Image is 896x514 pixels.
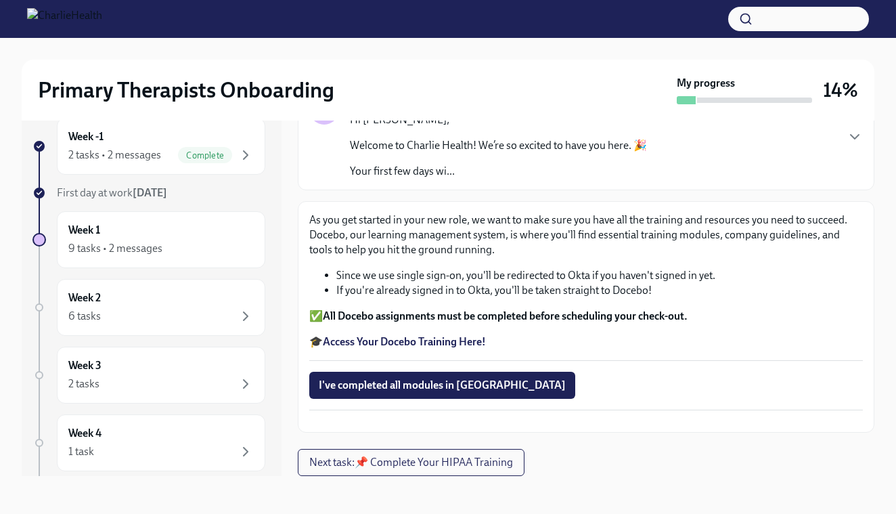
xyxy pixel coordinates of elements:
a: Access Your Docebo Training Here! [323,335,486,348]
div: 6 tasks [68,309,101,324]
img: CharlieHealth [27,8,102,30]
h6: Week 3 [68,358,102,373]
p: Welcome to Charlie Health! We’re so excited to have you here. 🎉 [350,138,647,153]
a: Week 26 tasks [32,279,265,336]
p: Your first few days wi... [350,164,647,179]
h6: Week 4 [68,426,102,441]
a: Week 19 tasks • 2 messages [32,211,265,268]
strong: All Docebo assignments must be completed before scheduling your check-out. [323,309,688,322]
h6: Week -1 [68,129,104,144]
strong: My progress [677,76,735,91]
span: First day at work [57,186,167,199]
div: 2 tasks • 2 messages [68,148,161,163]
p: As you get started in your new role, we want to make sure you have all the training and resources... [309,213,863,257]
li: If you're already signed in to Okta, you'll be taken straight to Docebo! [336,283,863,298]
p: 🎓 [309,335,863,349]
h3: 14% [823,78,858,102]
a: First day at work[DATE] [32,186,265,200]
a: Week -12 tasks • 2 messagesComplete [32,118,265,175]
span: Complete [178,150,232,160]
span: Next task : 📌 Complete Your HIPAA Training [309,456,513,469]
a: Week 41 task [32,414,265,471]
button: Next task:📌 Complete Your HIPAA Training [298,449,524,476]
div: 1 task [68,444,94,459]
strong: [DATE] [133,186,167,199]
h6: Week 2 [68,291,101,305]
div: 2 tasks [68,377,99,391]
h6: Week 1 [68,223,100,238]
span: I've completed all modules in [GEOGRAPHIC_DATA] [319,379,566,392]
p: ✅ [309,309,863,324]
h2: Primary Therapists Onboarding [38,77,334,104]
div: 9 tasks • 2 messages [68,241,162,256]
a: Week 32 tasks [32,347,265,404]
li: Since we use single sign-on, you'll be redirected to Okta if you haven't signed in yet. [336,268,863,283]
button: I've completed all modules in [GEOGRAPHIC_DATA] [309,372,575,399]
